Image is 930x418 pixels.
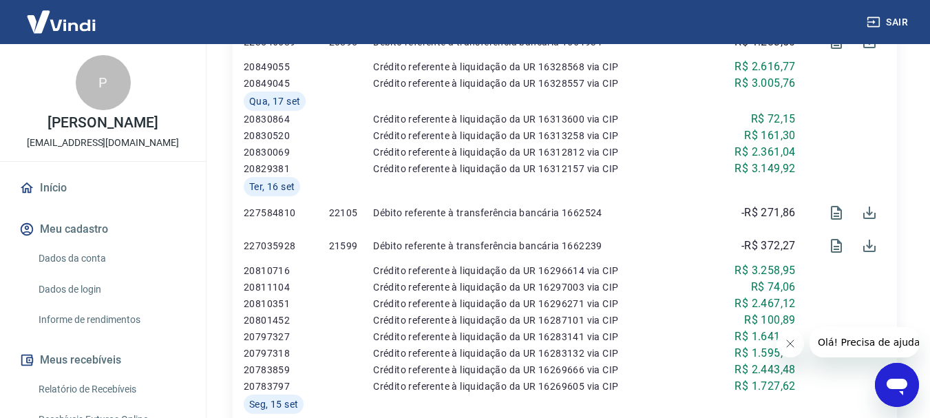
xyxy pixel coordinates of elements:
a: Relatório de Recebíveis [33,375,189,404]
span: Qua, 17 set [249,94,300,108]
p: Crédito referente à liquidação da UR 16312157 via CIP [373,162,708,176]
p: R$ 2.467,12 [735,295,795,312]
p: R$ 2.443,48 [735,362,795,378]
p: 20797318 [244,346,329,360]
p: -R$ 372,27 [741,238,796,254]
span: Ter, 16 set [249,180,295,194]
span: Download [853,229,886,262]
a: Início [17,173,189,203]
p: 20811104 [244,280,329,294]
p: Crédito referente à liquidação da UR 16283141 via CIP [373,330,708,344]
p: R$ 1.641,36 [735,328,795,345]
p: 20849045 [244,76,329,90]
p: R$ 3.258,95 [735,262,795,279]
p: Crédito referente à liquidação da UR 16312812 via CIP [373,145,708,159]
p: Débito referente à transferência bancária 1662239 [373,239,708,253]
p: R$ 3.149,92 [735,160,795,177]
p: Débito referente à transferência bancária 1662524 [373,206,708,220]
p: 20830520 [244,129,329,143]
p: 20797327 [244,330,329,344]
span: Visualizar [820,196,853,229]
span: Seg, 15 set [249,397,298,411]
p: 20810716 [244,264,329,278]
p: R$ 161,30 [744,127,796,144]
p: 20783797 [244,379,329,393]
p: Crédito referente à liquidação da UR 16313258 via CIP [373,129,708,143]
a: Informe de rendimentos [33,306,189,334]
p: Crédito referente à liquidação da UR 16269666 via CIP [373,363,708,377]
a: Dados de login [33,275,189,304]
div: P [76,55,131,110]
p: 20810351 [244,297,329,311]
p: [EMAIL_ADDRESS][DOMAIN_NAME] [27,136,179,150]
iframe: Botão para abrir a janela de mensagens [875,363,919,407]
p: Crédito referente à liquidação da UR 16297003 via CIP [373,280,708,294]
p: Crédito referente à liquidação da UR 16287101 via CIP [373,313,708,327]
p: Crédito referente à liquidação da UR 16296614 via CIP [373,264,708,278]
p: 22105 [329,206,374,220]
button: Meus recebíveis [17,345,189,375]
p: Crédito referente à liquidação da UR 16313600 via CIP [373,112,708,126]
span: Visualizar [820,229,853,262]
p: R$ 74,06 [751,279,796,295]
iframe: Mensagem da empresa [810,327,919,357]
p: Crédito referente à liquidação da UR 16328557 via CIP [373,76,708,90]
img: Vindi [17,1,106,43]
p: 20849055 [244,60,329,74]
p: 20830864 [244,112,329,126]
p: Crédito referente à liquidação da UR 16283132 via CIP [373,346,708,360]
p: R$ 100,89 [744,312,796,328]
p: 20829381 [244,162,329,176]
p: -R$ 271,86 [741,205,796,221]
p: R$ 2.616,77 [735,59,795,75]
p: R$ 3.005,76 [735,75,795,92]
p: Crédito referente à liquidação da UR 16296271 via CIP [373,297,708,311]
p: 20783859 [244,363,329,377]
p: R$ 2.361,04 [735,144,795,160]
a: Dados da conta [33,244,189,273]
span: Olá! Precisa de ajuda? [8,10,116,21]
p: Crédito referente à liquidação da UR 16269605 via CIP [373,379,708,393]
p: R$ 1.595,16 [735,345,795,362]
p: 20801452 [244,313,329,327]
p: [PERSON_NAME] [47,116,158,130]
p: 20830069 [244,145,329,159]
span: Download [853,196,886,229]
p: 21599 [329,239,374,253]
button: Meu cadastro [17,214,189,244]
p: R$ 1.727,62 [735,378,795,395]
p: 227035928 [244,239,329,253]
p: R$ 72,15 [751,111,796,127]
p: Crédito referente à liquidação da UR 16328568 via CIP [373,60,708,74]
iframe: Fechar mensagem [776,330,804,357]
p: 227584810 [244,206,329,220]
button: Sair [864,10,913,35]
